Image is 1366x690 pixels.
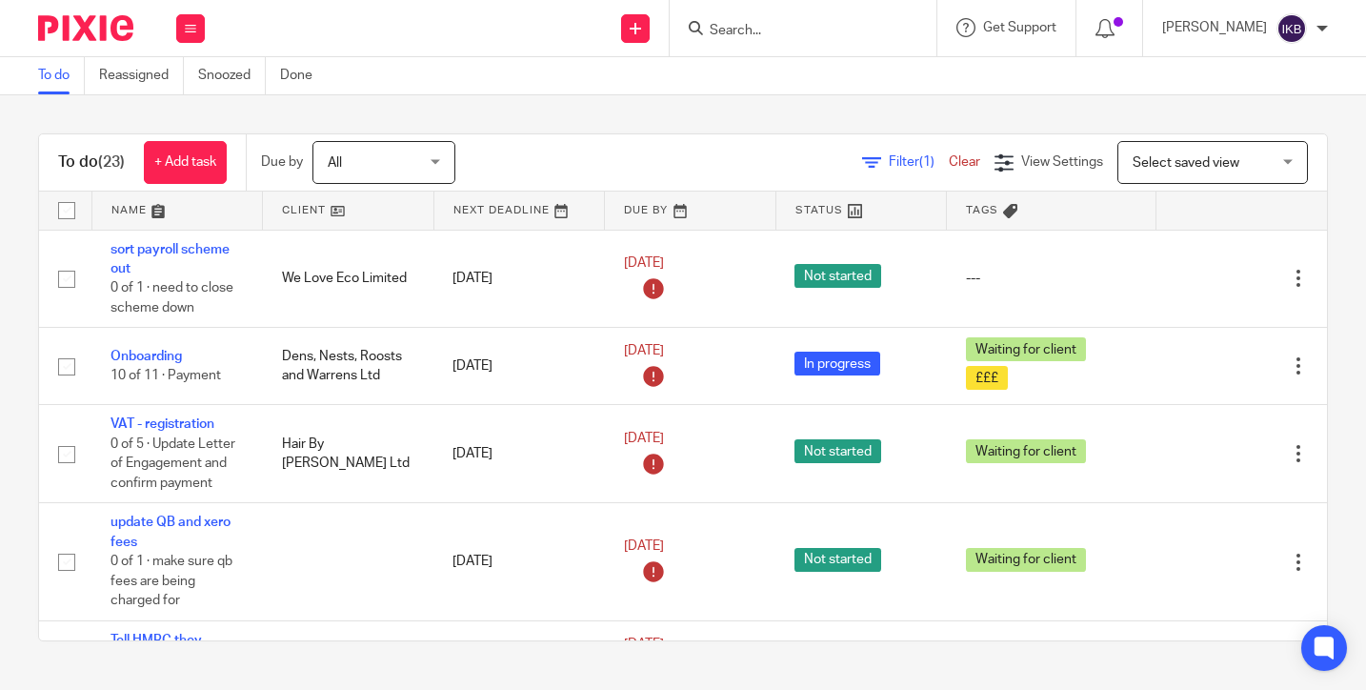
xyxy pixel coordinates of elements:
span: Waiting for client [966,337,1086,361]
span: Not started [794,264,881,288]
span: [DATE] [624,432,664,445]
span: 0 of 1 · need to close scheme down [110,281,233,315]
a: + Add task [144,141,227,184]
img: Pixie [38,15,133,41]
p: [PERSON_NAME] [1162,18,1267,37]
span: [DATE] [624,539,664,553]
span: Tags [966,205,998,215]
span: Not started [794,548,881,572]
p: Due by [261,152,303,172]
input: Search [708,23,879,40]
img: svg%3E [1276,13,1307,44]
span: Filter [889,155,949,169]
a: sort payroll scheme out [110,243,230,275]
a: Clear [949,155,980,169]
a: Onboarding [110,350,182,363]
span: View Settings [1021,155,1103,169]
a: VAT - registration [110,417,214,431]
a: update QB and xero fees [110,516,231,548]
td: [DATE] [433,328,605,405]
td: [DATE] [433,405,605,503]
span: [DATE] [624,256,664,270]
span: In progress [794,352,880,375]
span: (1) [919,155,934,169]
div: --- [966,269,1137,288]
span: 0 of 1 · make sure qb fees are being charged for [110,555,232,607]
a: To do [38,57,85,94]
span: [DATE] [624,638,664,651]
a: Done [280,57,327,94]
a: Tell HMRC they dormant [110,634,202,666]
span: Waiting for client [966,439,1086,463]
span: 10 of 11 · Payment [110,369,221,382]
span: (23) [98,154,125,170]
span: 0 of 5 · Update Letter of Engagement and confirm payment [110,437,235,490]
a: Reassigned [99,57,184,94]
td: [DATE] [433,503,605,620]
a: Snoozed [198,57,266,94]
span: Get Support [983,21,1056,34]
span: Waiting for client [966,548,1086,572]
td: Dens, Nests, Roosts and Warrens Ltd [263,328,434,405]
td: Hair By [PERSON_NAME] Ltd [263,405,434,503]
td: We Love Eco Limited [263,230,434,328]
span: All [328,156,342,170]
span: Select saved view [1133,156,1239,170]
span: Not started [794,439,881,463]
span: [DATE] [624,344,664,357]
span: £££ [966,366,1008,390]
td: [DATE] [433,230,605,328]
h1: To do [58,152,125,172]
